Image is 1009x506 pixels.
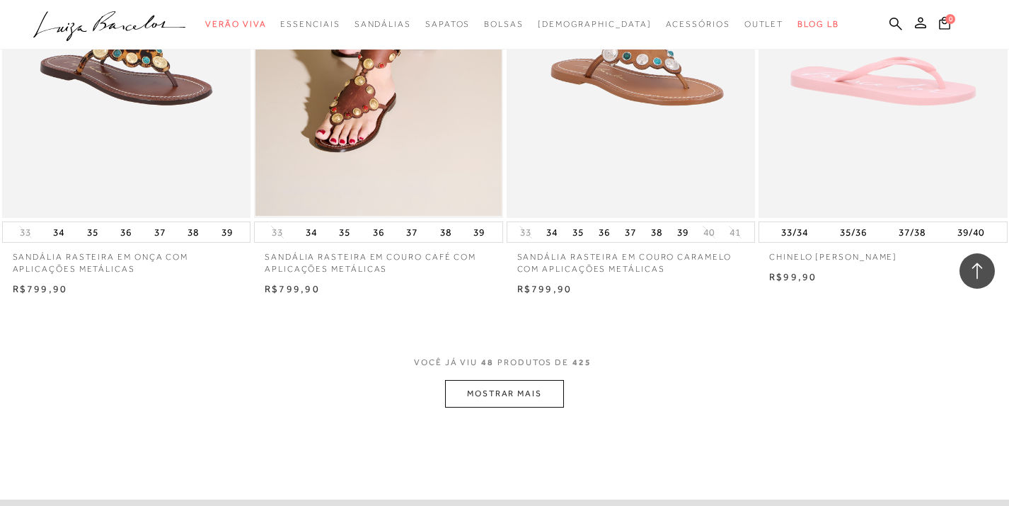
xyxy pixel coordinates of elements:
span: Acessórios [666,19,730,29]
button: 37/38 [894,222,930,242]
span: 425 [572,357,592,367]
button: 36 [369,222,388,242]
button: MOSTRAR MAIS [445,380,564,408]
a: categoryNavScreenReaderText [280,11,340,38]
span: Outlet [744,19,784,29]
button: 38 [647,222,667,242]
a: categoryNavScreenReaderText [425,11,470,38]
button: 33 [267,226,287,239]
button: 39/40 [953,222,988,242]
a: SANDÁLIA RASTEIRA EM COURO CARAMELO COM APLICAÇÕES METÁLICAS [507,243,756,275]
span: BLOG LB [797,19,838,29]
button: 39 [673,222,693,242]
span: R$99,90 [769,271,817,282]
button: 36 [594,222,614,242]
button: 36 [116,222,136,242]
a: categoryNavScreenReaderText [744,11,784,38]
a: SANDÁLIA RASTEIRA EM COURO CAFÉ COM APLICAÇÕES METÁLICAS [254,243,503,275]
span: [DEMOGRAPHIC_DATA] [538,19,652,29]
button: 40 [699,226,719,239]
button: 38 [183,222,203,242]
a: categoryNavScreenReaderText [354,11,411,38]
span: 48 [481,357,494,367]
span: 0 [945,14,955,24]
a: SANDÁLIA RASTEIRA EM ONÇA COM APLICAÇÕES METÁLICAS [2,243,251,275]
button: 34 [49,222,69,242]
button: 35/36 [836,222,871,242]
button: 33 [16,226,35,239]
button: 39 [217,222,237,242]
button: 35 [335,222,354,242]
button: 33 [516,226,536,239]
button: 41 [725,226,745,239]
span: R$799,90 [13,283,68,294]
a: categoryNavScreenReaderText [666,11,730,38]
button: 37 [150,222,170,242]
span: Sandálias [354,19,411,29]
button: 39 [469,222,489,242]
span: Essenciais [280,19,340,29]
button: 37 [621,222,640,242]
span: Sapatos [425,19,470,29]
a: CHINELO [PERSON_NAME] [759,243,1008,263]
button: 34 [542,222,562,242]
a: categoryNavScreenReaderText [484,11,524,38]
a: categoryNavScreenReaderText [205,11,266,38]
a: noSubCategoriesText [538,11,652,38]
button: 38 [436,222,456,242]
span: R$799,90 [517,283,572,294]
button: 33/34 [777,222,812,242]
span: Bolsas [484,19,524,29]
button: 34 [301,222,321,242]
button: 35 [83,222,103,242]
button: 0 [935,16,955,35]
span: R$799,90 [265,283,320,294]
a: BLOG LB [797,11,838,38]
span: VOCÊ JÁ VIU PRODUTOS DE [414,357,595,367]
button: 37 [402,222,422,242]
button: 35 [568,222,588,242]
span: Verão Viva [205,19,266,29]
